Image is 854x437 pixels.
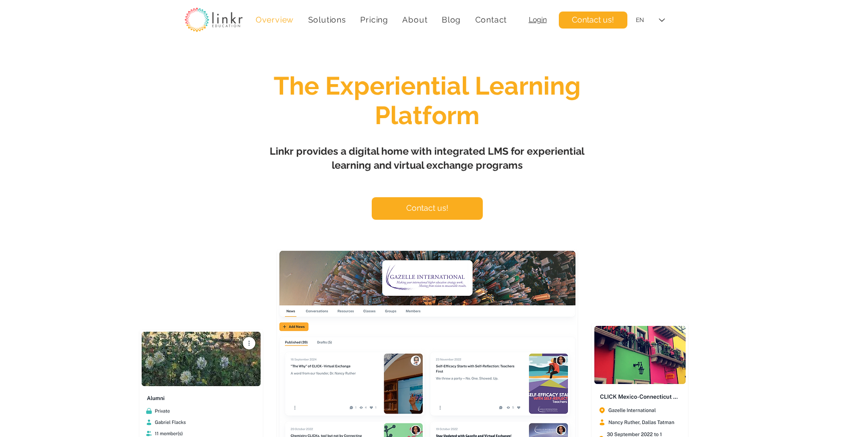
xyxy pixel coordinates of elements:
a: Contact us! [559,12,627,29]
div: EN [636,16,644,25]
a: Overview [251,10,299,30]
nav: Site [251,10,512,30]
a: Contact us! [372,197,483,220]
a: Pricing [355,10,393,30]
span: About [402,15,427,25]
span: Overview [256,15,294,25]
a: Blog [437,10,466,30]
a: Contact [470,10,512,30]
a: Login [529,16,547,24]
span: Solutions [308,15,346,25]
span: The Experiential Learning Platform [274,71,581,130]
span: Contact us! [572,15,614,26]
span: Linkr provides a digital home with integrated LMS for experiential learning and virtual exchange ... [270,145,584,171]
div: About [397,10,433,30]
span: Pricing [360,15,388,25]
div: Language Selector: English [629,9,672,32]
span: Contact [475,15,507,25]
img: linkr_logo_transparentbg.png [185,8,243,32]
div: Solutions [303,10,351,30]
span: Blog [442,15,461,25]
span: Contact us! [406,203,448,214]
